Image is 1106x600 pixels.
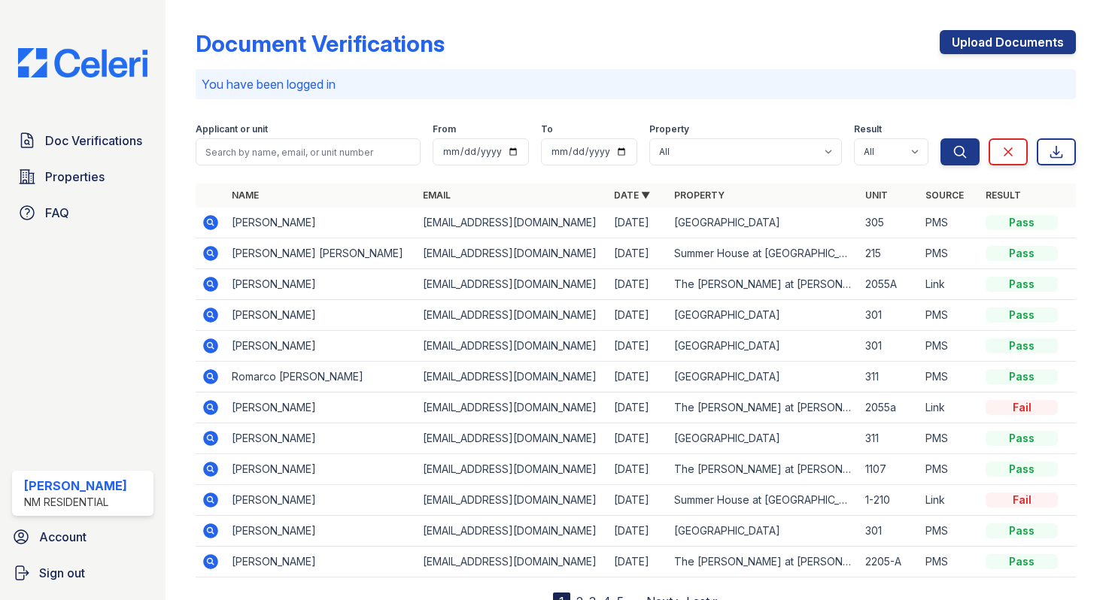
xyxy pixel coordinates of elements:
[423,189,451,201] a: Email
[668,516,859,547] td: [GEOGRAPHIC_DATA]
[668,208,859,238] td: [GEOGRAPHIC_DATA]
[859,454,919,485] td: 1107
[417,238,608,269] td: [EMAIL_ADDRESS][DOMAIN_NAME]
[986,462,1058,477] div: Pass
[12,126,153,156] a: Doc Verifications
[202,75,1070,93] p: You have been logged in
[226,423,417,454] td: [PERSON_NAME]
[417,454,608,485] td: [EMAIL_ADDRESS][DOMAIN_NAME]
[986,189,1021,201] a: Result
[226,300,417,331] td: [PERSON_NAME]
[6,48,160,77] img: CE_Logo_Blue-a8612792a0a2168367f1c8372b55b34899dd931a85d93a1a3d3e32e68fde9ad4.png
[226,208,417,238] td: [PERSON_NAME]
[39,528,87,546] span: Account
[608,485,668,516] td: [DATE]
[668,454,859,485] td: The [PERSON_NAME] at [PERSON_NAME][GEOGRAPHIC_DATA]
[417,392,608,423] td: [EMAIL_ADDRESS][DOMAIN_NAME]
[417,547,608,577] td: [EMAIL_ADDRESS][DOMAIN_NAME]
[6,558,160,588] a: Sign out
[668,392,859,423] td: The [PERSON_NAME] at [PERSON_NAME][GEOGRAPHIC_DATA]
[986,554,1058,569] div: Pass
[226,516,417,547] td: [PERSON_NAME]
[196,30,445,57] div: Document Verifications
[417,269,608,300] td: [EMAIL_ADDRESS][DOMAIN_NAME]
[859,269,919,300] td: 2055A
[6,522,160,552] a: Account
[986,338,1058,353] div: Pass
[925,189,964,201] a: Source
[45,168,105,186] span: Properties
[919,269,980,300] td: Link
[986,215,1058,230] div: Pass
[919,454,980,485] td: PMS
[196,123,268,135] label: Applicant or unit
[608,454,668,485] td: [DATE]
[608,516,668,547] td: [DATE]
[668,423,859,454] td: [GEOGRAPHIC_DATA]
[668,331,859,362] td: [GEOGRAPHIC_DATA]
[859,331,919,362] td: 301
[39,564,85,582] span: Sign out
[226,485,417,516] td: [PERSON_NAME]
[859,238,919,269] td: 215
[919,208,980,238] td: PMS
[854,123,882,135] label: Result
[24,495,127,510] div: NM Residential
[859,547,919,577] td: 2205-A
[919,516,980,547] td: PMS
[859,392,919,423] td: 2055a
[668,362,859,392] td: [GEOGRAPHIC_DATA]
[859,485,919,516] td: 1-210
[649,123,689,135] label: Property
[674,189,725,201] a: Property
[865,189,888,201] a: Unit
[986,277,1058,292] div: Pass
[226,547,417,577] td: [PERSON_NAME]
[986,246,1058,261] div: Pass
[608,362,668,392] td: [DATE]
[919,238,980,269] td: PMS
[433,123,456,135] label: From
[940,30,1076,54] a: Upload Documents
[608,392,668,423] td: [DATE]
[232,189,259,201] a: Name
[986,523,1058,538] div: Pass
[12,198,153,228] a: FAQ
[417,485,608,516] td: [EMAIL_ADDRESS][DOMAIN_NAME]
[226,331,417,362] td: [PERSON_NAME]
[608,547,668,577] td: [DATE]
[12,162,153,192] a: Properties
[417,362,608,392] td: [EMAIL_ADDRESS][DOMAIN_NAME]
[608,331,668,362] td: [DATE]
[859,516,919,547] td: 301
[417,331,608,362] td: [EMAIL_ADDRESS][DOMAIN_NAME]
[919,547,980,577] td: PMS
[608,269,668,300] td: [DATE]
[608,238,668,269] td: [DATE]
[417,208,608,238] td: [EMAIL_ADDRESS][DOMAIN_NAME]
[919,485,980,516] td: Link
[45,204,69,222] span: FAQ
[608,300,668,331] td: [DATE]
[608,423,668,454] td: [DATE]
[859,208,919,238] td: 305
[226,392,417,423] td: [PERSON_NAME]
[919,392,980,423] td: Link
[668,547,859,577] td: The [PERSON_NAME] at [PERSON_NAME][GEOGRAPHIC_DATA]
[668,300,859,331] td: [GEOGRAPHIC_DATA]
[226,454,417,485] td: [PERSON_NAME]
[859,362,919,392] td: 311
[859,423,919,454] td: 311
[859,300,919,331] td: 301
[986,369,1058,384] div: Pass
[417,423,608,454] td: [EMAIL_ADDRESS][DOMAIN_NAME]
[541,123,553,135] label: To
[986,431,1058,446] div: Pass
[417,516,608,547] td: [EMAIL_ADDRESS][DOMAIN_NAME]
[668,269,859,300] td: The [PERSON_NAME] at [PERSON_NAME][GEOGRAPHIC_DATA]
[919,423,980,454] td: PMS
[986,492,1058,508] div: Fail
[196,138,421,165] input: Search by name, email, or unit number
[24,477,127,495] div: [PERSON_NAME]
[417,300,608,331] td: [EMAIL_ADDRESS][DOMAIN_NAME]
